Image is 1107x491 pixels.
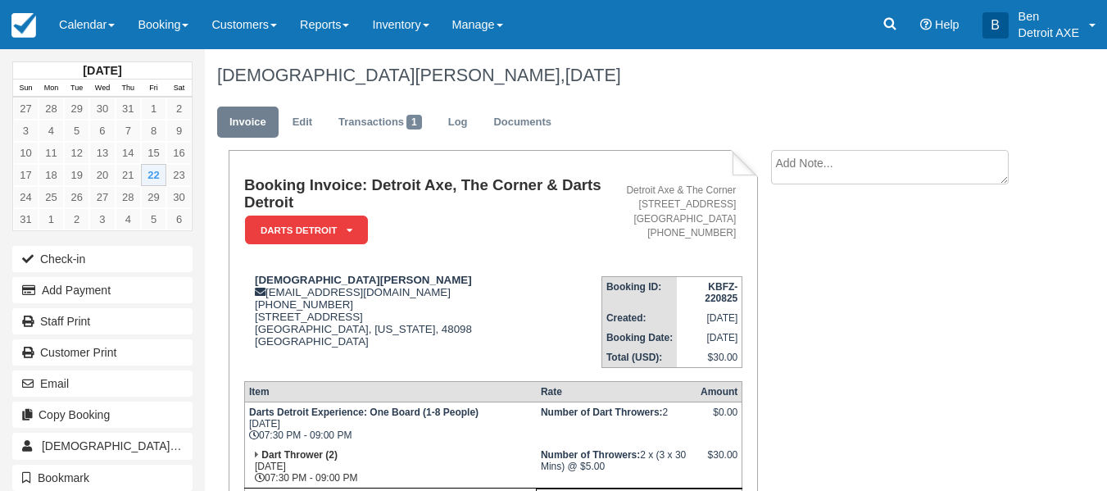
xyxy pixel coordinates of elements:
[565,65,621,85] span: [DATE]
[64,164,89,186] a: 19
[244,177,601,211] h1: Booking Invoice: Detroit Axe, The Corner & Darts Detroit
[89,80,115,98] th: Wed
[537,402,696,446] td: 2
[116,186,141,208] a: 28
[12,339,193,366] a: Customer Print
[601,308,677,328] th: Created:
[249,407,479,418] strong: Darts Detroit Experience: One Board (1-8 People)
[116,208,141,230] a: 4
[982,12,1009,39] div: B
[601,328,677,348] th: Booking Date:
[608,184,736,240] address: Detroit Axe & The Corner [STREET_ADDRESS] [GEOGRAPHIC_DATA] [PHONE_NUMBER]
[39,186,64,208] a: 25
[12,308,193,334] a: Staff Print
[89,208,115,230] a: 3
[705,281,737,304] strong: KBFZ-220825
[920,19,932,30] i: Help
[677,328,742,348] td: [DATE]
[244,402,536,446] td: [DATE] 07:30 PM - 09:00 PM
[166,98,192,120] a: 2
[12,246,193,272] button: Check-in
[166,164,192,186] a: 23
[12,433,193,459] a: [DEMOGRAPHIC_DATA][PERSON_NAME]
[116,120,141,142] a: 7
[141,98,166,120] a: 1
[64,80,89,98] th: Tue
[541,449,640,461] strong: Number of Throwers
[141,208,166,230] a: 5
[701,449,737,474] div: $30.00
[141,80,166,98] th: Fri
[89,142,115,164] a: 13
[64,208,89,230] a: 2
[42,439,265,452] span: [DEMOGRAPHIC_DATA][PERSON_NAME]
[601,348,677,368] th: Total (USD):
[537,382,696,402] th: Rate
[481,107,564,139] a: Documents
[677,348,742,368] td: $30.00
[12,277,193,303] button: Add Payment
[89,120,115,142] a: 6
[537,445,696,489] td: 2 x (3 x 30 Mins) @ $5.00
[13,120,39,142] a: 3
[12,371,193,397] button: Email
[39,164,64,186] a: 18
[141,142,166,164] a: 15
[13,80,39,98] th: Sun
[244,215,362,245] a: Darts Detroit
[601,276,677,308] th: Booking ID:
[541,407,663,418] strong: Number of Dart Throwers
[166,208,192,230] a: 6
[64,120,89,142] a: 5
[141,164,166,186] a: 22
[935,18,960,31] span: Help
[64,142,89,164] a: 12
[11,13,36,38] img: checkfront-main-nav-mini-logo.png
[436,107,480,139] a: Log
[696,382,742,402] th: Amount
[326,107,434,139] a: Transactions1
[244,445,536,489] td: [DATE] 07:30 PM - 09:00 PM
[217,107,279,139] a: Invoice
[116,164,141,186] a: 21
[89,186,115,208] a: 27
[39,80,64,98] th: Mon
[244,274,601,368] div: [EMAIL_ADDRESS][DOMAIN_NAME] [PHONE_NUMBER] [STREET_ADDRESS] [GEOGRAPHIC_DATA], [US_STATE], 48098...
[116,142,141,164] a: 14
[12,465,193,491] button: Bookmark
[13,208,39,230] a: 31
[116,80,141,98] th: Thu
[64,186,89,208] a: 26
[166,186,192,208] a: 30
[13,164,39,186] a: 17
[261,449,338,461] strong: Dart Thrower (2)
[280,107,324,139] a: Edit
[406,115,422,130] span: 1
[89,98,115,120] a: 30
[141,186,166,208] a: 29
[1019,8,1079,25] p: Ben
[116,98,141,120] a: 31
[245,216,368,244] em: Darts Detroit
[13,98,39,120] a: 27
[141,120,166,142] a: 8
[166,80,192,98] th: Sat
[13,186,39,208] a: 24
[677,308,742,328] td: [DATE]
[1019,25,1079,41] p: Detroit AXE
[39,142,64,164] a: 11
[39,120,64,142] a: 4
[89,164,115,186] a: 20
[244,382,536,402] th: Item
[13,142,39,164] a: 10
[39,208,64,230] a: 1
[701,407,737,431] div: $0.00
[64,98,89,120] a: 29
[166,142,192,164] a: 16
[217,66,1023,85] h1: [DEMOGRAPHIC_DATA][PERSON_NAME],
[166,120,192,142] a: 9
[255,274,472,286] strong: [DEMOGRAPHIC_DATA][PERSON_NAME]
[39,98,64,120] a: 28
[12,402,193,428] button: Copy Booking
[83,64,121,77] strong: [DATE]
